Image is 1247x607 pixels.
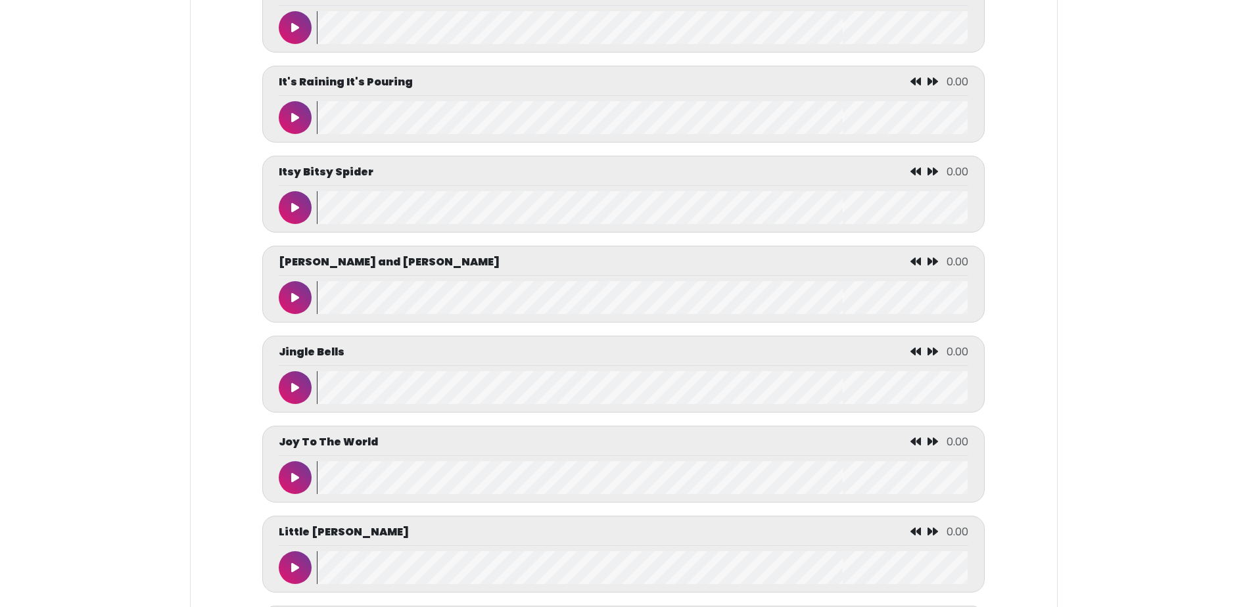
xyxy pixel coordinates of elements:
[947,344,968,359] span: 0.00
[947,524,968,539] span: 0.00
[947,434,968,449] span: 0.00
[279,344,344,360] p: Jingle Bells
[279,74,413,90] p: It's Raining It's Pouring
[279,164,373,180] p: Itsy Bitsy Spider
[947,254,968,269] span: 0.00
[279,254,500,270] p: [PERSON_NAME] and [PERSON_NAME]
[947,164,968,179] span: 0.00
[947,74,968,89] span: 0.00
[279,434,378,450] p: Joy To The World
[279,524,409,540] p: Little [PERSON_NAME]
